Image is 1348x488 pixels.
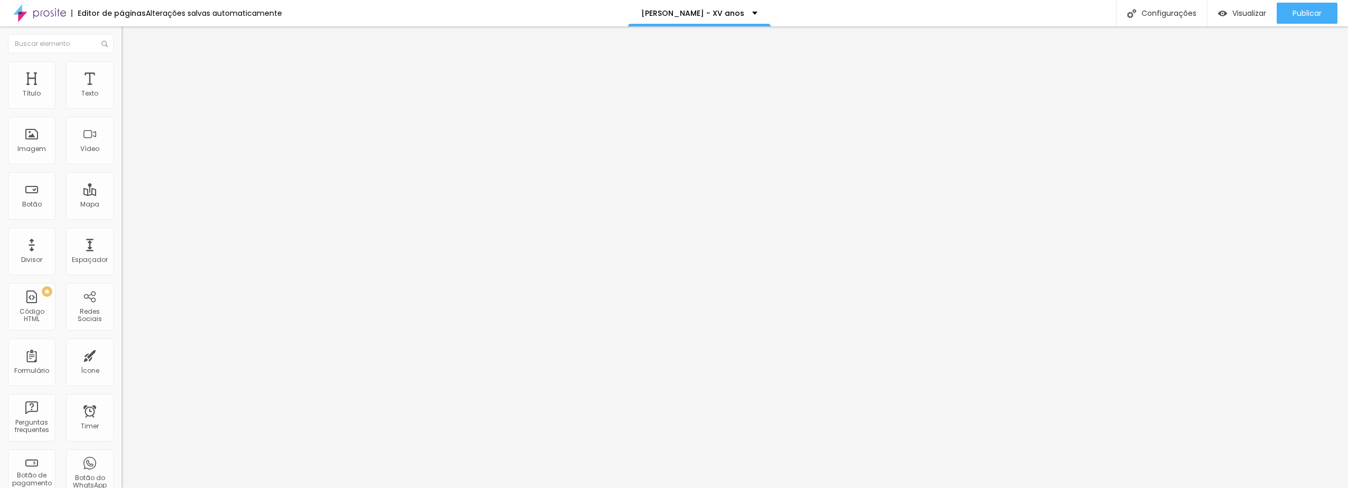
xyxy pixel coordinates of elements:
div: Editor de páginas [71,10,146,17]
input: Buscar elemento [8,34,114,53]
div: Espaçador [72,256,108,264]
span: Publicar [1293,9,1322,17]
div: Perguntas frequentes [11,419,52,434]
button: Visualizar [1207,3,1277,24]
div: Botão [22,201,42,208]
div: Botão de pagamento [11,472,52,487]
div: Código HTML [11,308,52,323]
iframe: Editor [121,26,1348,488]
div: Ícone [81,367,99,374]
div: Redes Sociais [69,308,110,323]
div: Formulário [14,367,49,374]
div: Imagem [17,145,46,153]
div: Alterações salvas automaticamente [146,10,282,17]
div: Vídeo [80,145,99,153]
div: Divisor [21,256,42,264]
div: Título [23,90,41,97]
span: Visualizar [1232,9,1266,17]
p: [PERSON_NAME] - XV anos [641,10,744,17]
button: Publicar [1277,3,1337,24]
div: Mapa [80,201,99,208]
div: Texto [81,90,98,97]
img: Icone [1127,9,1136,18]
img: Icone [101,41,108,47]
img: view-1.svg [1218,9,1227,18]
div: Timer [81,423,99,430]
